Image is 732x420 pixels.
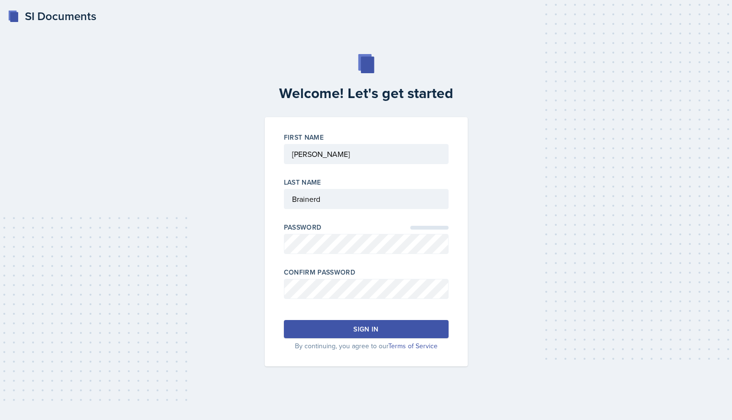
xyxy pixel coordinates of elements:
[388,341,438,351] a: Terms of Service
[284,144,449,164] input: First Name
[284,222,322,232] label: Password
[284,177,321,187] label: Last Name
[259,85,473,102] h2: Welcome! Let's get started
[284,133,324,142] label: First Name
[8,8,96,25] a: SI Documents
[284,341,449,351] p: By continuing, you agree to our
[284,320,449,338] button: Sign in
[353,324,378,334] div: Sign in
[284,267,356,277] label: Confirm Password
[284,189,449,209] input: Last Name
